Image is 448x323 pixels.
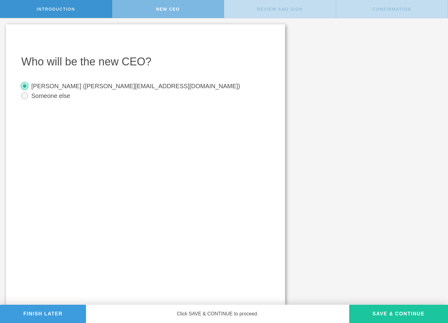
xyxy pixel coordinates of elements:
[21,54,270,69] h1: Who will be the new CEO?
[31,81,240,90] label: [PERSON_NAME] ([PERSON_NAME][EMAIL_ADDRESS][DOMAIN_NAME])
[37,7,75,12] span: Introduction
[257,7,303,12] span: Review and Sign
[349,305,448,323] button: Save & Continue
[156,7,180,12] span: New CEO
[31,91,70,100] label: Someone else
[86,305,349,323] div: Click SAVE & CONTINUE to proceed.
[373,7,411,12] span: Confirmation
[21,91,270,101] radio: Someone else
